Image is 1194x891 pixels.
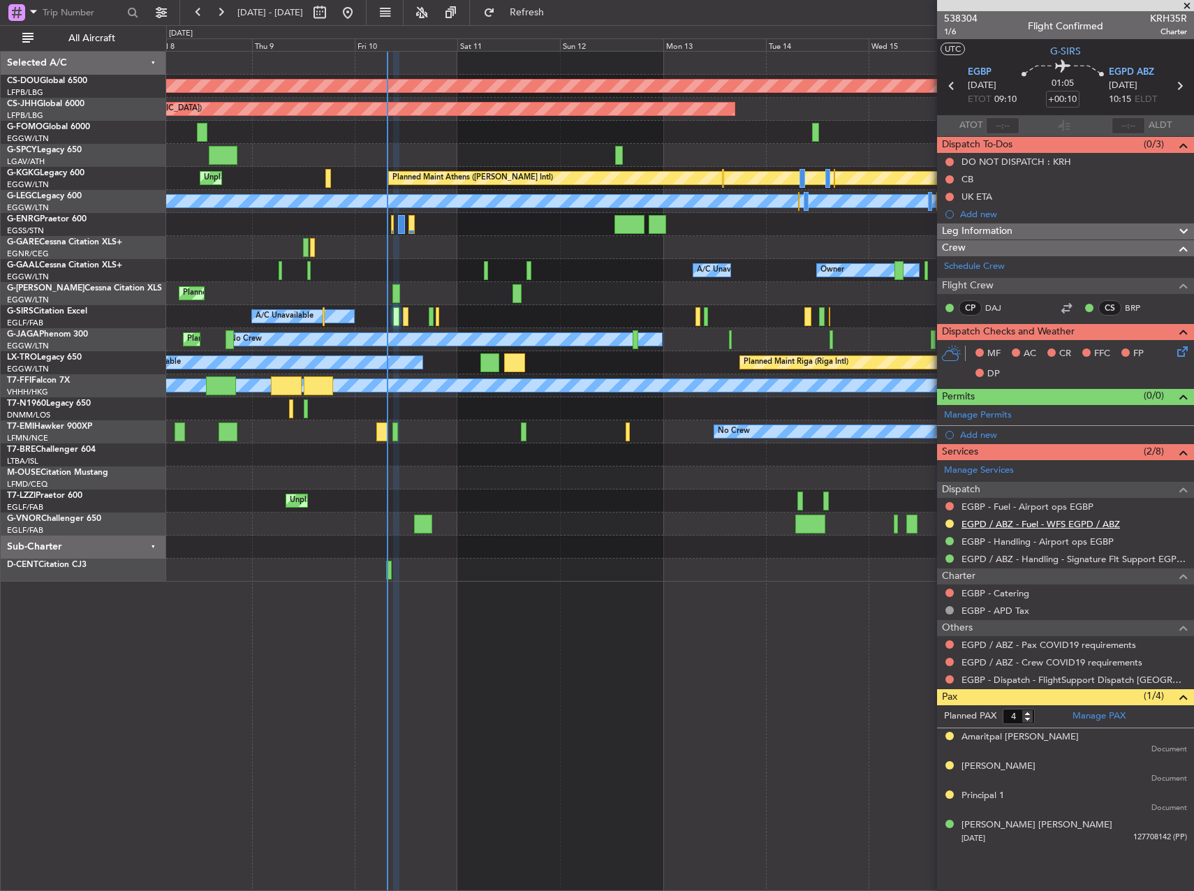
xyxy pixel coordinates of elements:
span: LX-TRO [7,353,37,362]
span: DP [987,367,1000,381]
div: Planned Maint [GEOGRAPHIC_DATA] ([GEOGRAPHIC_DATA]) [183,283,403,304]
span: Refresh [498,8,557,17]
span: CS-JHH [7,100,37,108]
span: G-FOMO [7,123,43,131]
a: LX-TROLegacy 650 [7,353,82,362]
a: D-CENTCitation CJ3 [7,561,87,569]
div: A/C Unavailable [256,306,314,327]
div: Planned Maint Athens ([PERSON_NAME] Intl) [392,168,553,189]
div: CB [961,173,973,185]
div: [DATE] [169,28,193,40]
a: EGGW/LTN [7,295,49,305]
a: G-VNORChallenger 650 [7,515,101,523]
input: --:-- [986,117,1019,134]
label: Planned PAX [944,709,996,723]
a: Schedule Crew [944,260,1005,274]
span: T7-BRE [7,445,36,454]
div: Sun 12 [560,38,663,51]
span: ATOT [959,119,982,133]
span: (1/4) [1144,688,1164,703]
div: Owner [820,260,844,281]
span: G-SIRS [7,307,34,316]
div: A/C Unavailable [697,260,755,281]
span: [DATE] [968,79,996,93]
span: [DATE] [1109,79,1137,93]
div: Wed 15 [869,38,971,51]
span: (0/0) [1144,388,1164,403]
a: G-GAALCessna Citation XLS+ [7,261,122,270]
span: G-KGKG [7,169,40,177]
div: DO NOT DISPATCH : KRH [961,156,1071,168]
span: Pax [942,689,957,705]
a: T7-EMIHawker 900XP [7,422,92,431]
a: EGPD / ABZ - Crew COVID19 requirements [961,656,1142,668]
span: G-JAGA [7,330,39,339]
div: Amaritpal [PERSON_NAME] [961,730,1079,744]
a: EGGW/LTN [7,179,49,190]
span: ALDT [1149,119,1172,133]
a: CS-DOUGlobal 6500 [7,77,87,85]
div: Add new [960,208,1187,220]
a: LFPB/LBG [7,110,43,121]
a: EGGW/LTN [7,133,49,144]
span: EGPD ABZ [1109,66,1154,80]
div: Tue 14 [766,38,869,51]
span: G-SPCY [7,146,37,154]
div: [PERSON_NAME] [PERSON_NAME] [961,818,1112,832]
div: UK ETA [961,191,992,202]
span: Document [1151,773,1187,785]
span: Crew [942,240,966,256]
span: T7-LZZI [7,492,36,500]
a: LFPB/LBG [7,87,43,98]
span: 09:10 [994,93,1017,107]
a: Manage PAX [1073,709,1126,723]
a: Manage Services [944,464,1014,478]
span: Dispatch To-Dos [942,137,1012,153]
div: [PERSON_NAME] [961,760,1035,774]
span: T7-N1960 [7,399,46,408]
a: LFMD/CEQ [7,479,47,489]
a: T7-BREChallenger 604 [7,445,96,454]
span: D-CENT [7,561,38,569]
span: (0/3) [1144,137,1164,152]
span: FFC [1094,347,1110,361]
span: CS-DOU [7,77,40,85]
div: CP [959,300,982,316]
div: Sat 11 [457,38,560,51]
a: EGBP - APD Tax [961,605,1029,617]
a: EGGW/LTN [7,364,49,374]
div: Principal 1 [961,789,1004,803]
div: Mon 13 [663,38,766,51]
button: All Aircraft [15,27,152,50]
a: T7-N1960Legacy 650 [7,399,91,408]
span: Flight Crew [942,278,994,294]
a: G-GARECessna Citation XLS+ [7,238,122,246]
span: G-LEGC [7,192,37,200]
a: EGLF/FAB [7,525,43,536]
a: EGGW/LTN [7,341,49,351]
a: G-SPCYLegacy 650 [7,146,82,154]
div: Flight Confirmed [1028,19,1103,34]
div: No Crew [230,329,262,350]
a: Manage Permits [944,408,1012,422]
span: [DATE] [961,833,985,844]
div: Add new [960,429,1187,441]
span: G-SIRS [1050,44,1081,59]
a: G-SIRSCitation Excel [7,307,87,316]
div: Unplanned Maint [GEOGRAPHIC_DATA] ([GEOGRAPHIC_DATA]) [290,490,519,511]
a: LTBA/ISL [7,456,38,466]
span: AC [1024,347,1036,361]
div: Planned Maint [GEOGRAPHIC_DATA] ([GEOGRAPHIC_DATA]) [187,329,407,350]
span: Document [1151,802,1187,814]
span: 01:05 [1052,77,1074,91]
a: G-KGKGLegacy 600 [7,169,84,177]
a: G-JAGAPhenom 300 [7,330,88,339]
span: Others [942,620,973,636]
span: 127708142 (PP) [1133,832,1187,844]
span: Services [942,444,978,460]
button: UTC [941,43,965,55]
span: T7-EMI [7,422,34,431]
a: EGLF/FAB [7,318,43,328]
a: G-FOMOGlobal 6000 [7,123,90,131]
a: EGPD / ABZ - Pax COVID19 requirements [961,639,1136,651]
